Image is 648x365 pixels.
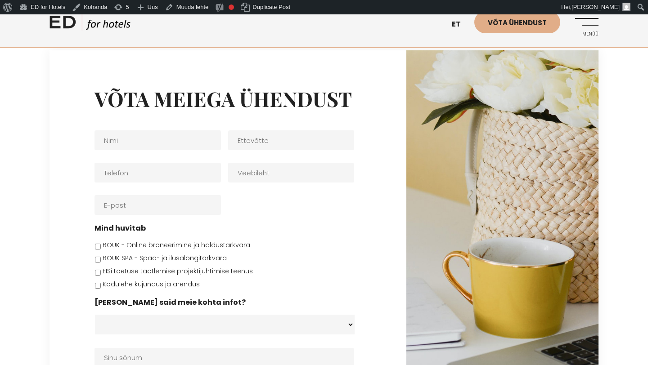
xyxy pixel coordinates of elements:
input: E-post [94,195,221,215]
label: Mind huvitab [94,224,146,233]
label: EISi toetuse taotlemise projektijuhtimise teenus [103,267,253,276]
input: Telefon [94,163,221,182]
a: et [447,13,474,36]
label: [PERSON_NAME] said meie kohta infot? [94,298,246,307]
span: [PERSON_NAME] [571,4,620,10]
label: BOUK SPA - Spaa- ja ilusalongitarkvara [103,254,227,263]
input: Nimi [94,130,221,150]
a: Võta ühendust [474,11,560,33]
h2: Võta meiega ühendust [94,86,361,111]
label: Kodulehe kujundus ja arendus [103,280,200,289]
a: ED HOTELS [49,13,130,36]
label: BOUK - Online broneerimine ja haldustarkvara [103,240,250,250]
a: Menüü [574,11,598,36]
div: Focus keyphrase not set [229,4,234,10]
input: Veebileht [228,163,355,182]
span: Menüü [574,31,598,37]
input: Ettevõtte [228,130,355,150]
